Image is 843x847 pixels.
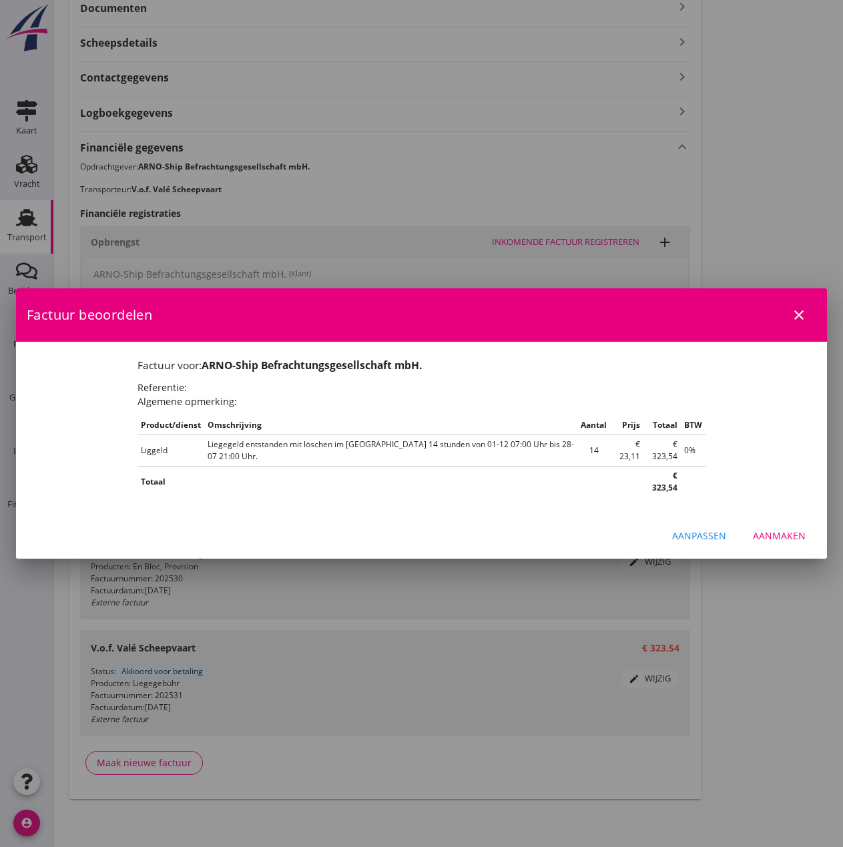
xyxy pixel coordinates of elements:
[643,466,681,497] th: € 323,54
[137,435,204,466] td: Liggeld
[577,416,610,435] th: Aantal
[681,435,706,466] td: 0%
[753,529,806,543] div: Aanmaken
[137,380,706,409] h2: Referentie: Algemene opmerking:
[137,466,643,497] th: Totaal
[661,524,737,548] button: Aanpassen
[16,288,827,342] div: Factuur beoordelen
[137,416,204,435] th: Product/dienst
[204,435,578,466] td: Liegegeld entstanden mit löschen im [GEOGRAPHIC_DATA] 14 stunden von 01-12 07:00 Uhr bis 28-07 21...
[791,307,807,323] i: close
[643,416,681,435] th: Totaal
[610,435,643,466] td: € 23,11
[204,416,578,435] th: Omschrijving
[672,529,726,543] div: Aanpassen
[577,435,610,466] td: 14
[202,358,422,372] strong: ARNO-Ship Befrachtungsgesellschaft mbH.
[643,435,681,466] td: € 323,54
[610,416,643,435] th: Prijs
[681,416,706,435] th: BTW
[137,358,706,373] h1: Factuur voor:
[742,524,816,548] button: Aanmaken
